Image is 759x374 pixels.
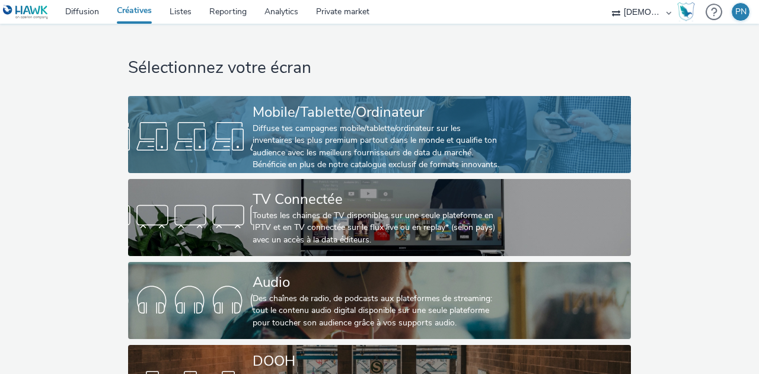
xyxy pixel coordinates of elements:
img: undefined Logo [3,5,49,20]
a: Hawk Academy [677,2,700,21]
div: DOOH [253,351,502,372]
div: Mobile/Tablette/Ordinateur [253,102,502,123]
a: TV ConnectéeToutes les chaines de TV disponibles sur une seule plateforme en IPTV et en TV connec... [128,179,632,256]
div: Toutes les chaines de TV disponibles sur une seule plateforme en IPTV et en TV connectée sur le f... [253,210,502,246]
div: TV Connectée [253,189,502,210]
div: Audio [253,272,502,293]
div: Diffuse tes campagnes mobile/tablette/ordinateur sur les inventaires les plus premium partout dan... [253,123,502,171]
h1: Sélectionnez votre écran [128,57,632,79]
a: AudioDes chaînes de radio, de podcasts aux plateformes de streaming: tout le contenu audio digita... [128,262,632,339]
div: Des chaînes de radio, de podcasts aux plateformes de streaming: tout le contenu audio digital dis... [253,293,502,329]
div: PN [735,3,747,21]
a: Mobile/Tablette/OrdinateurDiffuse tes campagnes mobile/tablette/ordinateur sur les inventaires le... [128,96,632,173]
img: Hawk Academy [677,2,695,21]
